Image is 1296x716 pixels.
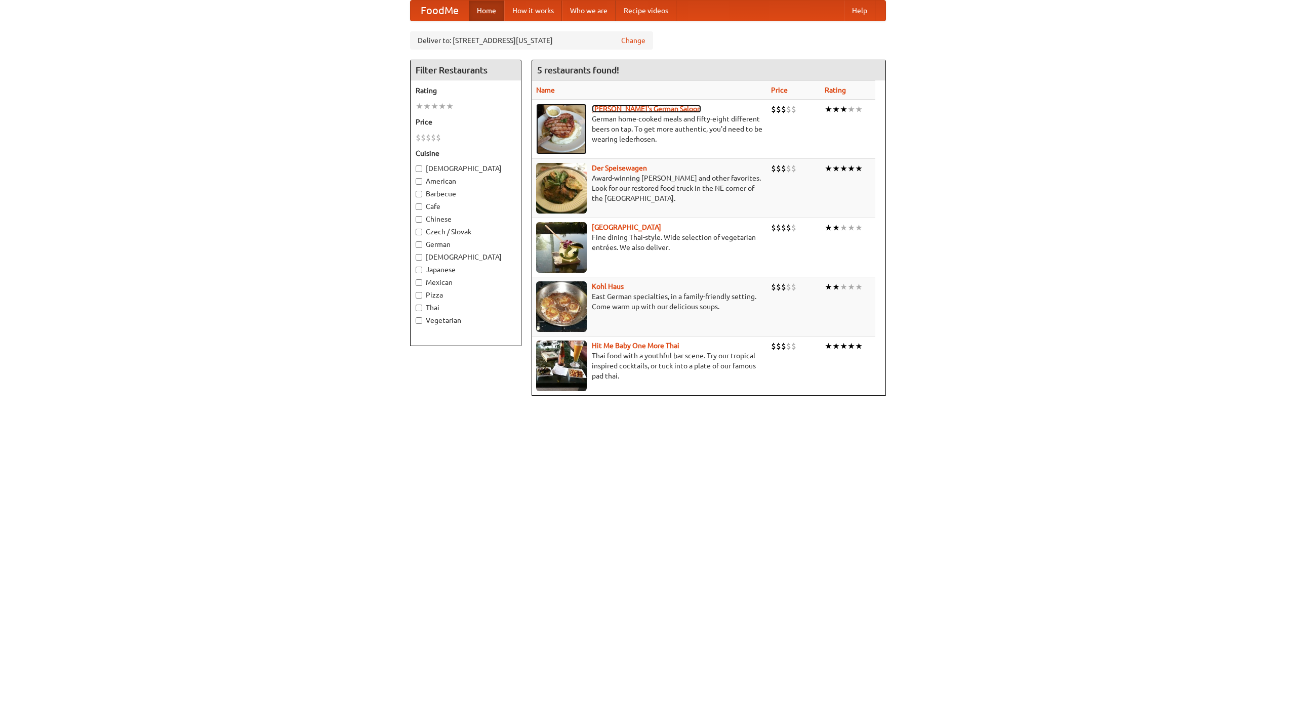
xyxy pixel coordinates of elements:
a: How it works [504,1,562,21]
li: $ [786,163,791,174]
input: American [416,178,422,185]
li: $ [776,163,781,174]
li: $ [791,281,796,292]
input: [DEMOGRAPHIC_DATA] [416,254,422,261]
li: ★ [847,222,855,233]
li: $ [771,104,776,115]
li: $ [786,281,791,292]
a: Rating [825,86,846,94]
input: Barbecue [416,191,422,197]
input: Chinese [416,216,422,223]
a: Der Speisewagen [592,164,647,172]
li: $ [776,281,781,292]
label: [DEMOGRAPHIC_DATA] [416,163,516,174]
a: Home [469,1,504,21]
a: Who we are [562,1,616,21]
li: $ [791,163,796,174]
p: Thai food with a youthful bar scene. Try our tropical inspired cocktails, or tuck into a plate of... [536,351,763,381]
p: German home-cooked meals and fifty-eight different beers on tap. To get more authentic, you'd nee... [536,114,763,144]
input: German [416,241,422,248]
label: German [416,239,516,249]
label: Czech / Slovak [416,227,516,237]
input: Vegetarian [416,317,422,324]
h5: Rating [416,86,516,96]
li: ★ [832,163,840,174]
label: American [416,176,516,186]
label: Cafe [416,201,516,212]
a: Name [536,86,555,94]
li: $ [416,132,421,143]
label: Japanese [416,265,516,275]
li: ★ [832,341,840,352]
a: FoodMe [411,1,469,21]
li: ★ [847,281,855,292]
li: $ [431,132,436,143]
li: $ [421,132,426,143]
a: Recipe videos [616,1,676,21]
li: ★ [840,163,847,174]
li: $ [776,341,781,352]
li: $ [771,341,776,352]
li: $ [791,104,796,115]
li: ★ [847,104,855,115]
li: $ [781,104,786,115]
li: ★ [840,341,847,352]
li: ★ [855,222,863,233]
li: ★ [855,281,863,292]
li: ★ [847,341,855,352]
label: Mexican [416,277,516,287]
li: ★ [825,163,832,174]
li: ★ [847,163,855,174]
li: $ [791,222,796,233]
a: Help [844,1,875,21]
b: Hit Me Baby One More Thai [592,342,679,350]
a: Price [771,86,788,94]
img: babythai.jpg [536,341,587,391]
input: Mexican [416,279,422,286]
img: esthers.jpg [536,104,587,154]
li: $ [776,222,781,233]
h5: Cuisine [416,148,516,158]
input: Thai [416,305,422,311]
label: Vegetarian [416,315,516,325]
p: East German specialties, in a family-friendly setting. Come warm up with our delicious soups. [536,291,763,312]
label: [DEMOGRAPHIC_DATA] [416,252,516,262]
h5: Price [416,117,516,127]
li: ★ [855,163,863,174]
div: Deliver to: [STREET_ADDRESS][US_STATE] [410,31,653,50]
label: Barbecue [416,189,516,199]
li: ★ [840,104,847,115]
li: ★ [825,281,832,292]
a: Kohl Haus [592,282,624,290]
li: ★ [423,101,431,112]
input: Cafe [416,203,422,210]
li: ★ [416,101,423,112]
a: Change [621,35,645,46]
li: ★ [840,222,847,233]
p: Fine dining Thai-style. Wide selection of vegetarian entrées. We also deliver. [536,232,763,252]
a: [PERSON_NAME]'s German Saloon [592,105,701,113]
li: ★ [825,341,832,352]
li: $ [771,163,776,174]
li: $ [786,341,791,352]
li: ★ [438,101,446,112]
li: ★ [446,101,454,112]
li: $ [781,222,786,233]
li: $ [436,132,441,143]
li: $ [786,222,791,233]
label: Thai [416,303,516,313]
li: ★ [431,101,438,112]
h4: Filter Restaurants [411,60,521,80]
input: Pizza [416,292,422,299]
li: $ [781,163,786,174]
input: Czech / Slovak [416,229,422,235]
li: ★ [840,281,847,292]
label: Chinese [416,214,516,224]
li: ★ [825,104,832,115]
ng-pluralize: 5 restaurants found! [537,65,619,75]
input: Japanese [416,267,422,273]
li: ★ [832,104,840,115]
li: ★ [832,281,840,292]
